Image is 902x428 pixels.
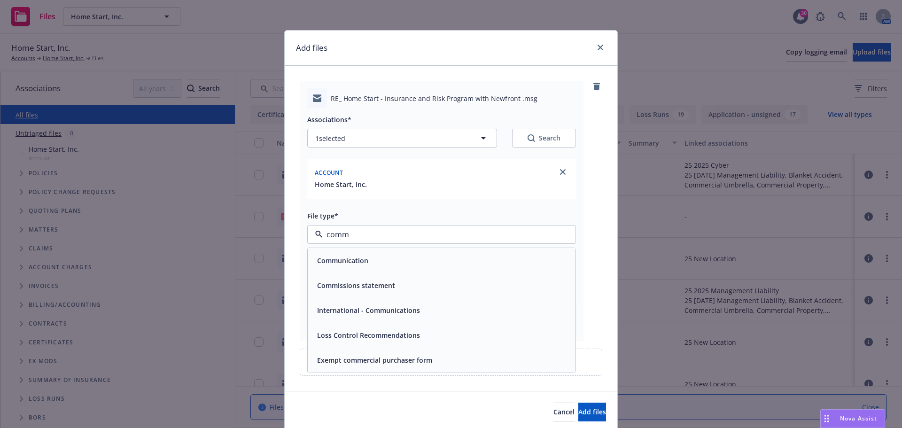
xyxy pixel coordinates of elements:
[317,256,368,265] button: Communication
[595,42,606,53] a: close
[528,133,560,143] div: Search
[553,403,575,421] button: Cancel
[300,349,602,376] div: Upload new files
[578,403,606,421] button: Add files
[820,409,885,428] button: Nova Assist
[317,355,432,365] button: Exempt commercial purchaser form
[591,81,602,92] a: remove
[315,133,345,143] span: 1 selected
[315,179,367,189] button: Home Start, Inc.
[528,134,535,142] svg: Search
[557,166,568,178] a: close
[317,305,420,315] button: International - Communications
[307,129,497,148] button: 1selected
[315,169,343,177] span: Account
[840,414,877,422] span: Nova Assist
[307,115,351,124] span: Associations*
[317,330,420,340] button: Loss Control Recommendations
[553,407,575,416] span: Cancel
[323,229,557,240] input: Filter by keyword
[331,93,537,103] span: RE_ Home Start - Insurance and Risk Program with Newfront .msg
[296,42,327,54] h1: Add files
[578,407,606,416] span: Add files
[317,280,395,290] button: Commissions statement
[307,211,338,220] span: File type*
[821,410,832,428] div: Drag to move
[512,129,576,148] button: SearchSearch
